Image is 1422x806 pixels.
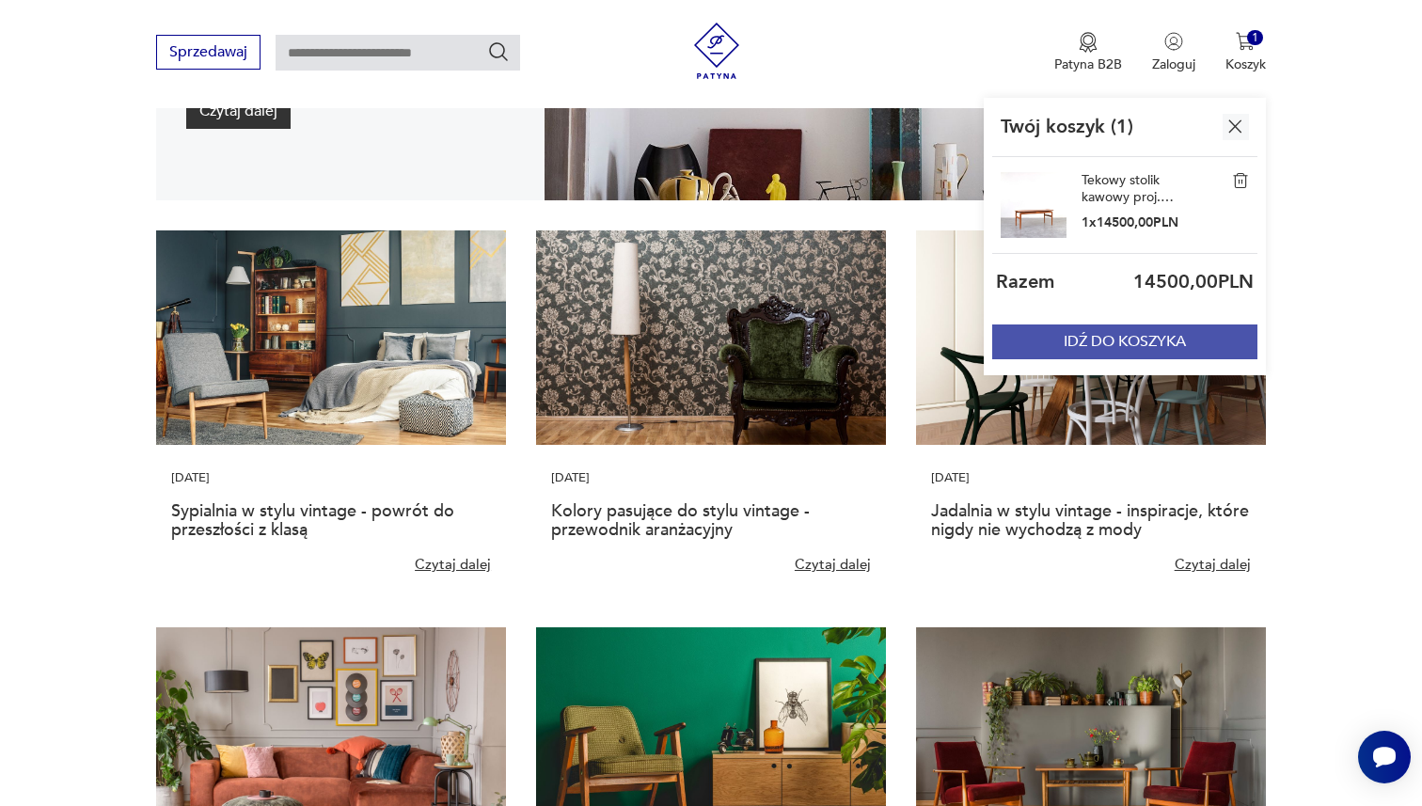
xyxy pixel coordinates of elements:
[1001,114,1133,139] p: Twój koszyk ( 1 )
[996,269,1054,294] p: Razem
[551,468,871,487] p: [DATE]
[916,230,1266,445] img: Jadalnia w stylu vintage - inspiracje, które nigdy nie wychodzą z mody
[1224,115,1247,138] img: Ikona krzyżyka
[156,47,261,60] a: Sprzedawaj
[1082,172,1176,206] a: Tekowy stolik kawowy proj. [PERSON_NAME] & [PERSON_NAME], prod. France & Søn, lata 50.
[551,499,810,542] a: Kolory pasujące do stylu vintage - przewodnik aranżacyjny
[1079,32,1098,53] img: Ikona medalu
[1152,32,1195,73] button: Zaloguj
[1164,32,1183,51] img: Ikonka użytkownika
[1001,172,1066,238] img: Tekowy stolik kawowy proj. Peter Hvidt & Orla Mølgaard-Nielsen, prod. France & Søn, lata 50.
[1232,172,1249,189] img: Tekowy stolik kawowy proj. Peter Hvidt & Orla Mølgaard-Nielsen, prod. France & Søn, lata 50.
[415,555,491,574] a: Czytaj dalej
[931,499,1249,542] a: Jadalnia w stylu vintage - inspiracje, które nigdy nie wychodzą z mody
[931,468,1251,487] p: [DATE]
[171,499,454,542] a: Sypialnia w stylu vintage - powrót do przeszłości z klasą
[688,23,745,79] img: Patyna - sklep z meblami i dekoracjami vintage
[186,94,514,129] a: Czytaj dalej
[1082,213,1178,231] p: 1 x 14500,00 PLN
[1054,32,1122,73] a: Ikona medaluPatyna B2B
[536,230,886,445] img: Kolory pasujące do stylu vintage
[487,40,510,63] button: Szukaj
[156,230,506,445] img: Sypialnia w stylu vintage - powrót do przeszłości z klasą
[1175,555,1251,574] a: Czytaj dalej
[1358,731,1411,783] iframe: Smartsupp widget button
[992,324,1257,359] button: IDŹ DO KOSZYKA
[1133,269,1254,294] p: 14500,00 PLN
[1225,32,1266,73] button: 1Koszyk
[1054,55,1122,73] p: Patyna B2B
[1054,32,1122,73] button: Patyna B2B
[1236,32,1255,51] img: Ikona koszyka
[156,35,261,70] button: Sprzedawaj
[992,337,1257,350] a: IDŹ DO KOSZYKA
[1152,55,1195,73] p: Zaloguj
[795,555,871,574] a: Czytaj dalej
[171,468,491,487] p: [DATE]
[1247,30,1263,46] div: 1
[186,94,291,129] button: Czytaj dalej
[1225,55,1266,73] p: Koszyk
